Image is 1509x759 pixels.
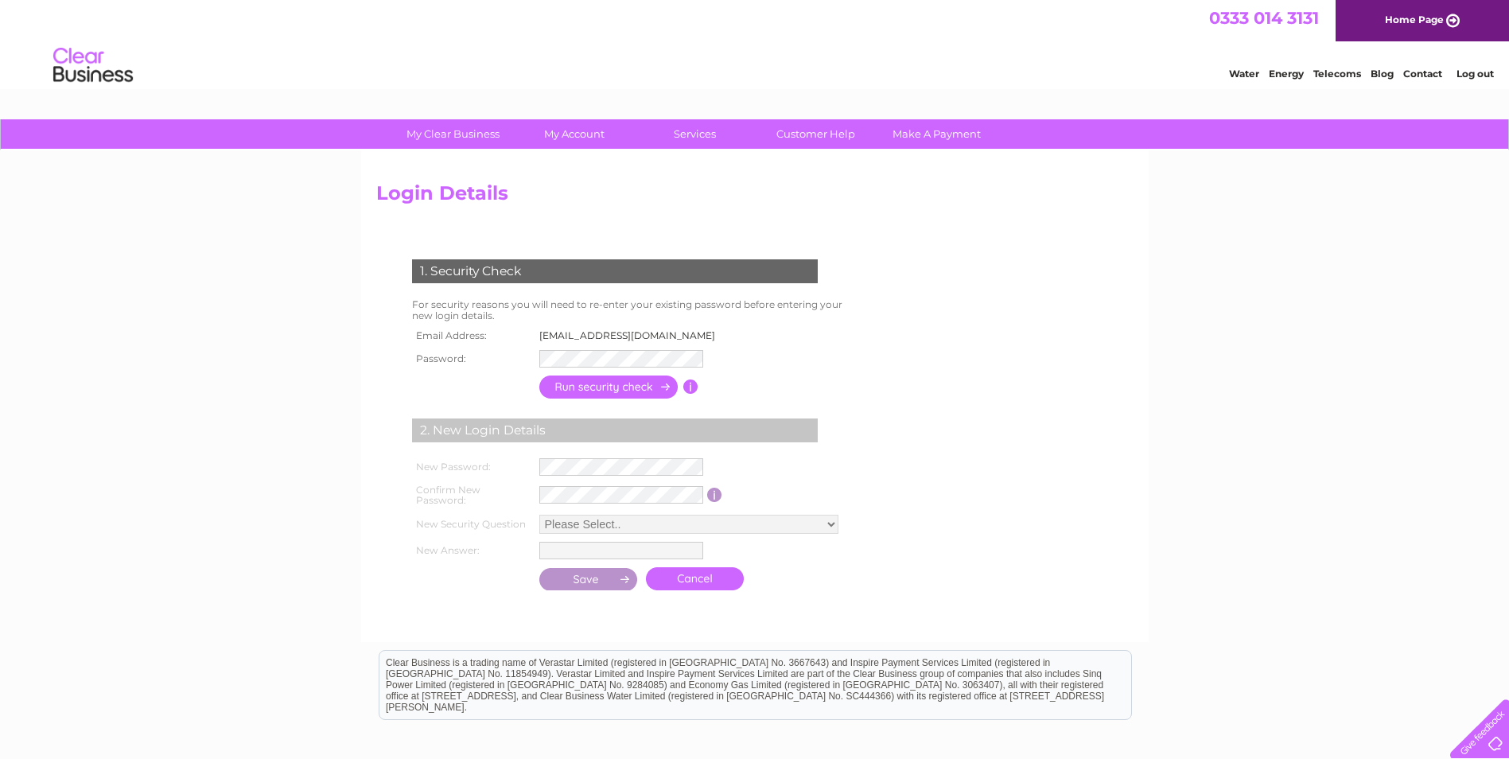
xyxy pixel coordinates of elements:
th: Password: [408,346,535,372]
input: Submit [539,568,638,590]
th: Email Address: [408,325,535,346]
div: 1. Security Check [412,259,818,283]
a: My Account [508,119,640,149]
div: 2. New Login Details [412,418,818,442]
th: New Password: [408,454,535,480]
h2: Login Details [376,182,1134,212]
div: Clear Business is a trading name of Verastar Limited (registered in [GEOGRAPHIC_DATA] No. 3667643... [379,9,1131,77]
th: New Answer: [408,538,535,563]
a: Energy [1269,68,1304,80]
th: Confirm New Password: [408,480,535,512]
td: [EMAIL_ADDRESS][DOMAIN_NAME] [535,325,729,346]
a: Contact [1403,68,1442,80]
a: Blog [1371,68,1394,80]
a: Log out [1456,68,1494,80]
th: New Security Question [408,511,535,538]
img: logo.png [53,41,134,90]
a: Cancel [646,567,744,590]
a: My Clear Business [387,119,519,149]
a: Make A Payment [871,119,1002,149]
a: 0333 014 3131 [1209,8,1319,28]
td: For security reasons you will need to re-enter your existing password before entering your new lo... [408,295,860,325]
a: Water [1229,68,1259,80]
a: Services [629,119,760,149]
a: Telecoms [1313,68,1361,80]
input: Information [707,488,722,502]
input: Information [683,379,698,394]
a: Customer Help [750,119,881,149]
